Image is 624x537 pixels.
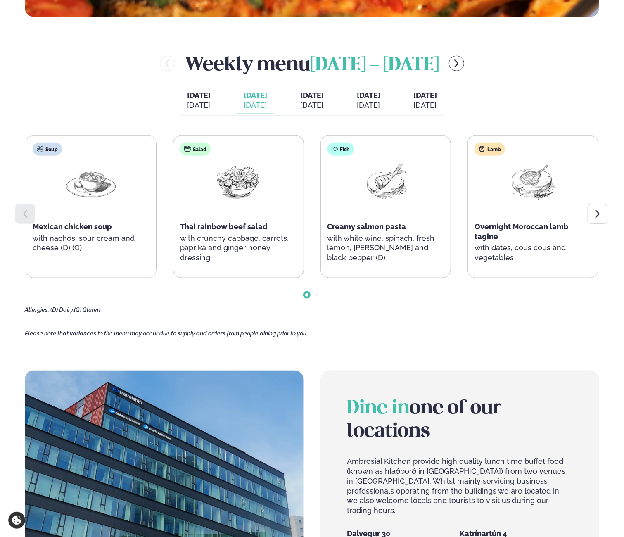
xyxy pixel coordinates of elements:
[300,90,324,100] span: [DATE]
[327,222,406,231] span: Creamy salmon pasta
[180,143,211,156] div: Salad
[180,87,217,114] button: [DATE] [DATE]
[357,91,380,100] span: [DATE]
[37,146,43,152] img: soup.svg
[185,50,439,77] h2: Weekly menu
[33,222,112,231] span: Mexican chicken soup
[407,87,444,114] button: [DATE] [DATE]
[25,307,49,313] span: Allergies:
[244,100,267,110] div: [DATE]
[310,56,439,74] span: [DATE] - [DATE]
[327,143,354,156] div: Fish
[475,143,505,156] div: Lamb
[332,146,338,152] img: fish.svg
[294,87,330,114] button: [DATE] [DATE]
[25,330,308,337] span: Please note that variances to the menu may occur due to supply and orders from people dining prio...
[327,233,444,263] p: with white wine, spinach, fresh lemon, [PERSON_NAME] and black pepper (D)
[8,512,25,529] a: Cookie settings
[160,56,175,71] button: menu-btn-left
[359,162,412,201] img: Fish.png
[475,243,591,263] p: with dates, cous cous and vegetables
[315,293,318,297] span: Go to slide 2
[33,143,62,156] div: Soup
[413,91,437,100] span: [DATE]
[50,307,74,313] span: (D) Dairy,
[187,100,211,110] div: [DATE]
[413,100,437,110] div: [DATE]
[507,162,560,201] img: Lamb-Meat.png
[64,162,117,201] img: Soup.png
[74,307,100,313] span: (G) Gluten
[180,233,297,263] p: with crunchy cabbage, carrots, paprika and ginger honey dressing
[357,100,380,110] div: [DATE]
[305,293,308,297] span: Go to slide 1
[187,91,211,100] span: [DATE]
[33,233,149,253] p: with nachos, sour cream and cheese (D) (G)
[212,162,265,201] img: Salad.png
[475,222,569,241] span: Overnight Moroccan lamb tagine
[300,100,324,110] div: [DATE]
[244,91,267,100] span: [DATE]
[350,87,387,114] button: [DATE] [DATE]
[237,87,274,114] button: [DATE] [DATE]
[449,56,464,71] button: menu-btn-right
[479,146,485,152] img: Lamb.svg
[347,397,573,443] h2: one of our locations
[347,399,410,418] span: Dine in
[347,456,573,516] p: Ambrosial Kitchen provide high quality lunch time buffet food (known as hlaðborð in [GEOGRAPHIC_D...
[180,222,268,231] span: Thai rainbow beef salad
[184,146,191,152] img: salad.svg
